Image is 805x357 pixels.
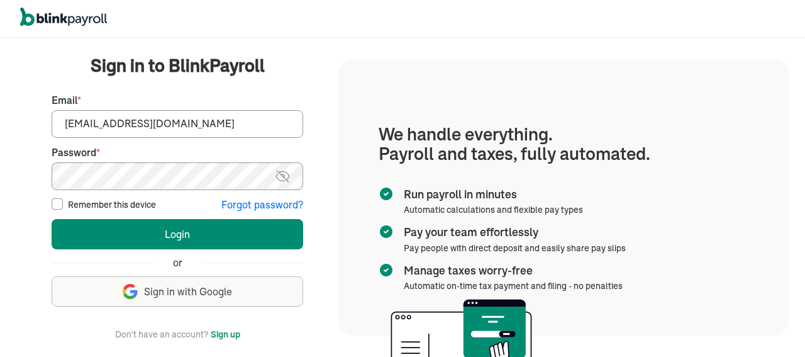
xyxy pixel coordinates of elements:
[52,145,303,160] label: Password
[52,276,303,307] button: Sign in with Google
[404,224,621,241] span: Pay your team effortlessly
[742,297,805,357] iframe: Chat Widget
[144,285,232,299] span: Sign in with Google
[123,284,138,299] img: google
[275,169,291,184] img: eye
[52,93,303,108] label: Email
[221,198,303,212] button: Forgot password?
[404,242,626,254] span: Pay people with direct deposit and easily share pay slips
[68,198,156,211] label: Remember this device
[52,219,303,249] button: Login
[379,263,394,278] img: checkmark
[379,224,394,239] img: checkmark
[379,186,394,201] img: checkmark
[173,256,182,270] span: or
[20,8,107,26] img: logo
[404,263,618,279] span: Manage taxes worry-free
[115,327,208,342] span: Don't have an account?
[52,110,303,138] input: Your email address
[404,186,578,203] span: Run payroll in minutes
[379,125,748,164] h1: We handle everything. Payroll and taxes, fully automated.
[404,204,583,215] span: Automatic calculations and flexible pay types
[404,280,623,292] span: Automatic on-time tax payment and filing - no penalties
[91,53,265,78] span: Sign in to BlinkPayroll
[211,327,240,342] button: Sign up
